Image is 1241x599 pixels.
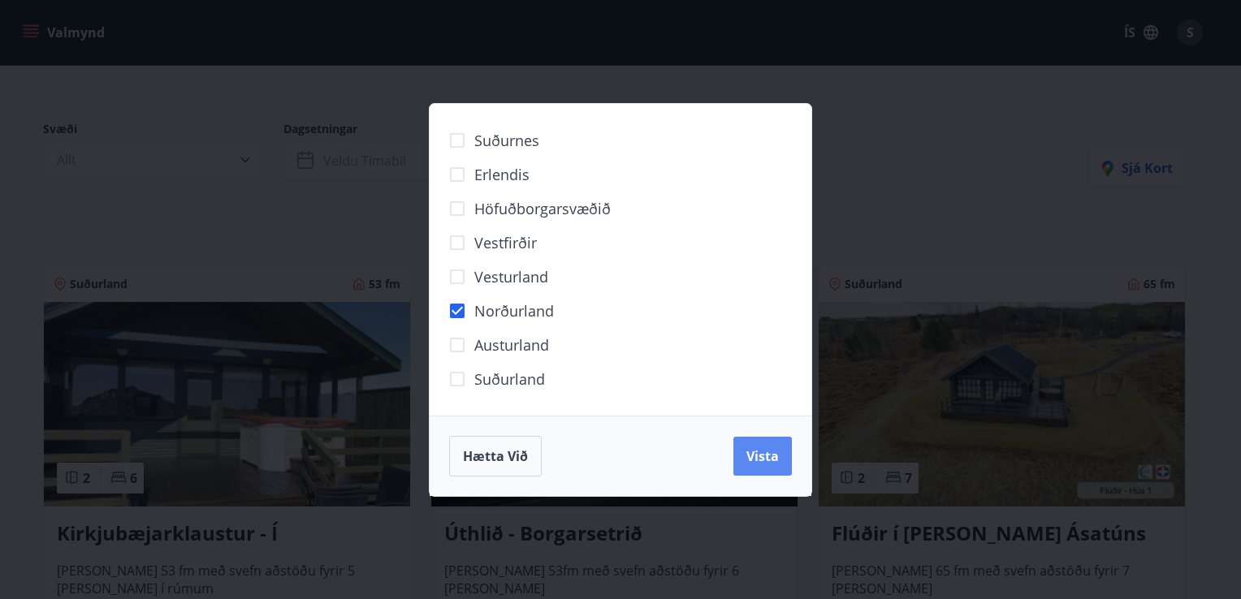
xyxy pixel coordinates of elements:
span: Austurland [474,334,549,356]
button: Vista [733,437,792,476]
button: Hætta við [449,436,542,476]
span: Suðurland [474,368,545,390]
span: Erlendis [474,164,530,185]
span: Hætta við [463,447,528,465]
span: Vestfirðir [474,232,537,253]
span: Vista [746,447,779,465]
span: Norðurland [474,300,554,321]
span: Höfuðborgarsvæðið [474,198,611,219]
span: Vesturland [474,266,548,287]
span: Suðurnes [474,130,539,151]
